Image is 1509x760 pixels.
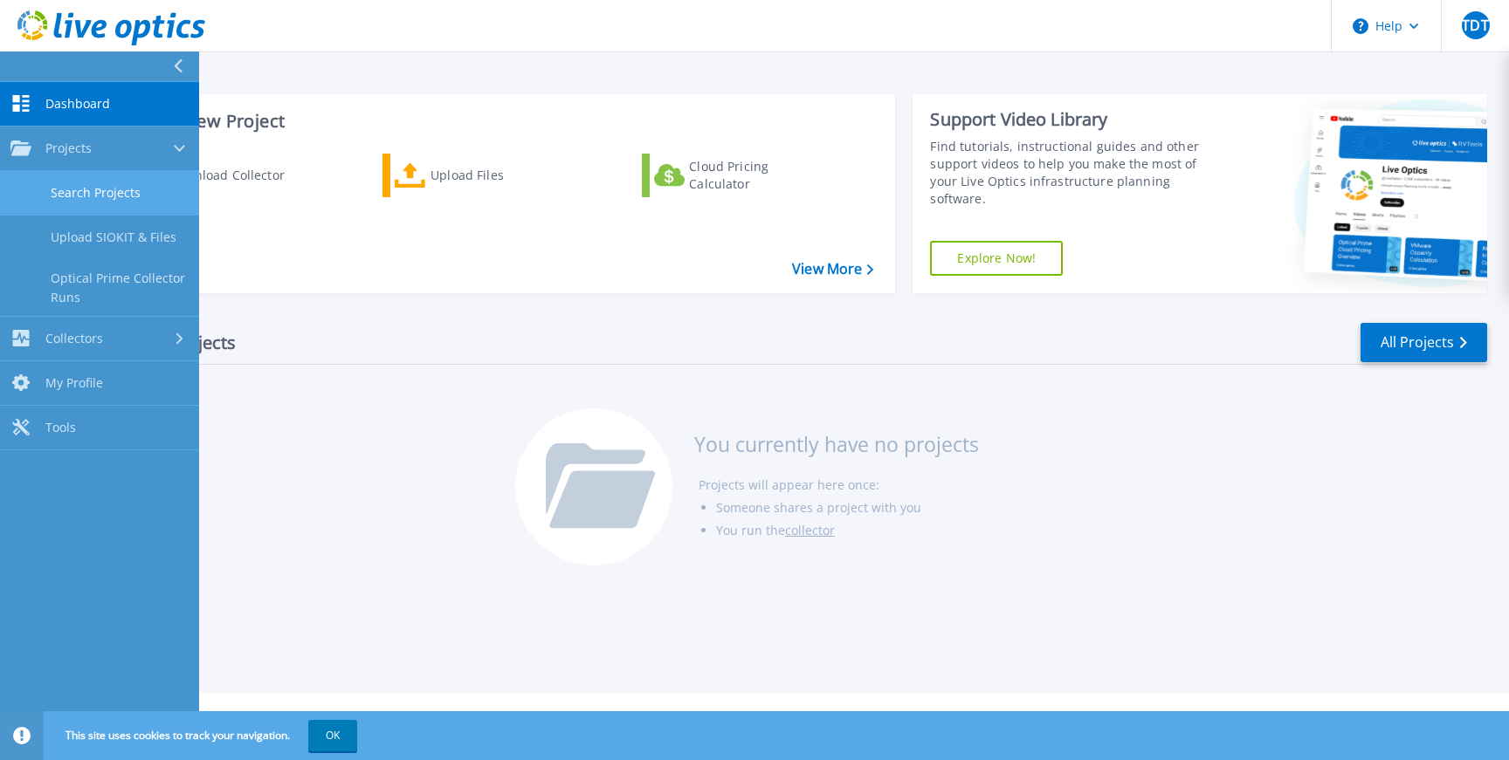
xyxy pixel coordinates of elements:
a: Download Collector [124,154,319,197]
div: Upload Files [431,158,570,193]
li: Projects will appear here once: [699,474,979,496]
a: collector [785,522,835,538]
button: OK [308,720,357,751]
div: Support Video Library [930,108,1221,131]
li: Someone shares a project with you [716,496,979,519]
div: Download Collector [169,158,308,193]
span: My Profile [45,375,103,391]
span: Projects [45,140,92,156]
span: This site uses cookies to track your navigation. [48,720,357,751]
span: Collectors [45,331,103,346]
div: Cloud Pricing Calculator [689,158,829,193]
h3: Start a New Project [124,112,873,131]
span: TDT [1462,18,1488,32]
span: Dashboard [45,96,110,112]
a: Cloud Pricing Calculator [642,154,837,197]
a: All Projects [1361,323,1487,362]
div: Find tutorials, instructional guides and other support videos to help you make the most of your L... [930,138,1221,208]
a: View More [792,261,873,277]
h3: You currently have no projects [694,435,979,454]
a: Explore Now! [930,241,1063,276]
span: Tools [45,420,76,435]
a: Upload Files [382,154,577,197]
li: You run the [716,519,979,542]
